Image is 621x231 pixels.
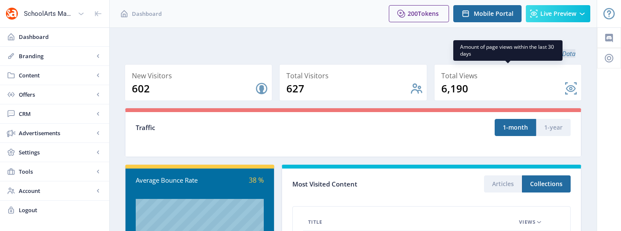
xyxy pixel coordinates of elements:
span: Mobile Portal [474,10,513,17]
button: Collections [522,175,571,192]
span: Views [519,217,536,227]
span: Branding [19,52,94,60]
div: Total Visitors [286,70,423,82]
span: Title [308,217,322,227]
div: Traffic [136,123,353,133]
img: properties.app_icon.png [5,7,19,21]
div: 602 [132,82,255,95]
div: 627 [286,82,409,95]
span: CRM [19,110,94,118]
span: Amount of page views within the last 30 days [460,44,556,57]
button: 1-year [536,119,571,136]
div: Most Visited Content [292,178,431,191]
span: Account [19,187,94,195]
button: 200Tokens [389,5,449,22]
span: 38 % [249,175,264,185]
button: 1-month [495,119,536,136]
div: New Visitors [132,70,268,82]
div: Updated on [DATE] 13:50:43 [125,43,582,64]
div: SchoolArts Magazine [24,4,74,23]
button: Articles [484,175,522,192]
span: Logout [19,206,102,214]
button: Live Preview [526,5,590,22]
span: Content [19,71,94,80]
span: Live Preview [540,10,576,17]
button: Mobile Portal [453,5,522,22]
span: Advertisements [19,129,94,137]
span: Offers [19,90,94,99]
span: Tools [19,167,94,176]
span: Tokens [418,9,439,18]
span: Dashboard [132,9,162,18]
span: Dashboard [19,33,102,41]
div: Average Bounce Rate [136,175,200,185]
span: Settings [19,148,94,157]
